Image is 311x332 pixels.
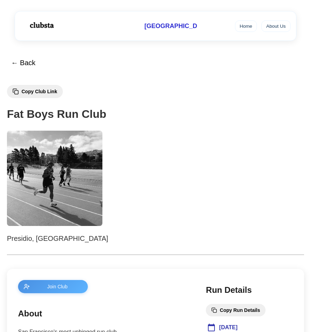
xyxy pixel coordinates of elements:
h2: About [18,307,192,320]
p: Presidio, [GEOGRAPHIC_DATA] [7,233,304,244]
button: Join Club [18,280,88,293]
img: Logo [20,17,62,34]
span: Join Club [33,284,82,289]
button: Copy Club Link [7,85,63,98]
button: Copy Run Details [206,304,266,316]
span: Copy Club Link [22,89,57,94]
img: Fat Boys Run Club 1 [7,131,102,226]
span: [DATE] [219,323,237,332]
a: Join Club [18,280,192,293]
h1: Fat Boys Run Club [7,105,304,123]
span: [GEOGRAPHIC_DATA] [144,23,211,30]
a: About Us [261,20,291,32]
button: ← Back [7,55,40,71]
h2: Run Details [206,283,293,297]
a: Home [235,20,257,32]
